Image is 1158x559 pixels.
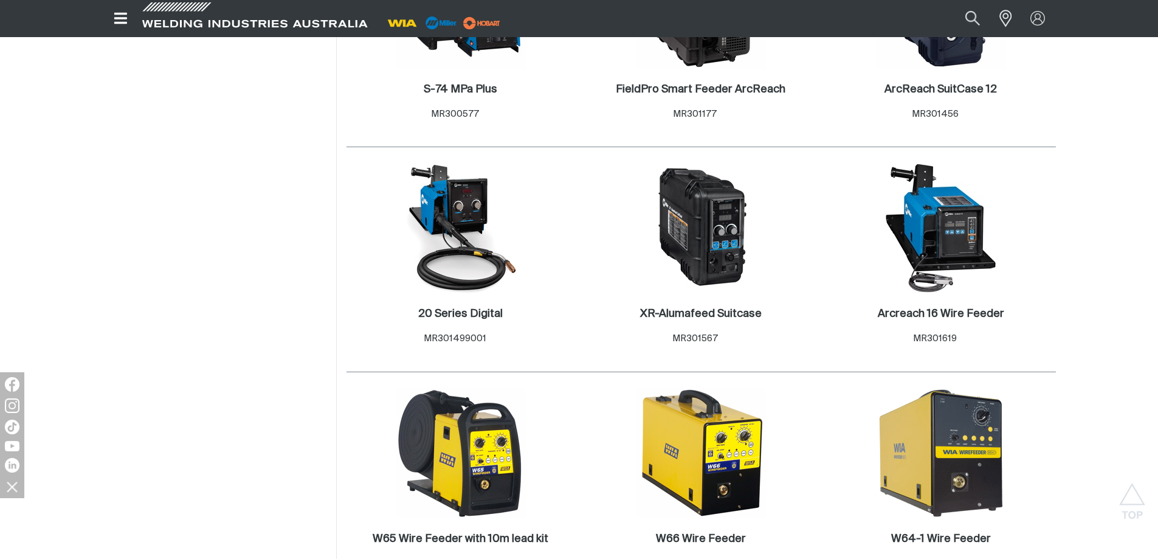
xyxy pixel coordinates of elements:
[912,109,959,119] span: MR301456
[373,532,548,546] a: W65 Wire Feeder with 10m lead kit
[878,307,1004,321] a: Arcreach 16 Wire Feeder
[878,308,1004,319] h2: Arcreach 16 Wire Feeder
[616,84,785,95] h2: FieldPro Smart Feeder ArcReach
[891,532,991,546] a: W64-1 Wire Feeder
[396,163,526,293] img: 20 Series Digital
[1118,483,1146,510] button: Scroll to top
[424,334,486,343] span: MR301499001
[656,533,746,544] h2: W66 Wire Feeder
[616,83,785,97] a: FieldPro Smart Feeder ArcReach
[460,18,504,27] a: miller
[640,307,762,321] a: XR-Alumafeed Suitcase
[431,109,479,119] span: MR300577
[5,420,19,434] img: TikTok
[913,334,957,343] span: MR301619
[672,334,718,343] span: MR301567
[373,533,548,544] h2: W65 Wire Feeder with 10m lead kit
[640,308,762,319] h2: XR-Alumafeed Suitcase
[876,163,1006,293] img: Arcreach 16 Wire Feeder
[673,109,717,119] span: MR301177
[952,5,993,32] button: Search products
[884,84,997,95] h2: ArcReach SuitCase 12
[396,388,526,518] img: W65 Wire Feeder with 10m lead kit
[5,377,19,392] img: Facebook
[5,441,19,451] img: YouTube
[876,388,1006,518] img: W64-1 Wire Feeder
[424,83,497,97] a: S-74 MPa Plus
[5,458,19,473] img: LinkedIn
[460,14,504,32] img: miller
[5,398,19,413] img: Instagram
[636,163,766,293] img: XR-Alumafeed Suitcase
[418,307,503,321] a: 20 Series Digital
[2,476,22,497] img: hide socials
[936,5,993,32] input: Product name or item number...
[884,83,997,97] a: ArcReach SuitCase 12
[891,533,991,544] h2: W64-1 Wire Feeder
[418,308,503,319] h2: 20 Series Digital
[636,388,766,518] img: W66 Wire Feeder
[656,532,746,546] a: W66 Wire Feeder
[424,84,497,95] h2: S-74 MPa Plus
